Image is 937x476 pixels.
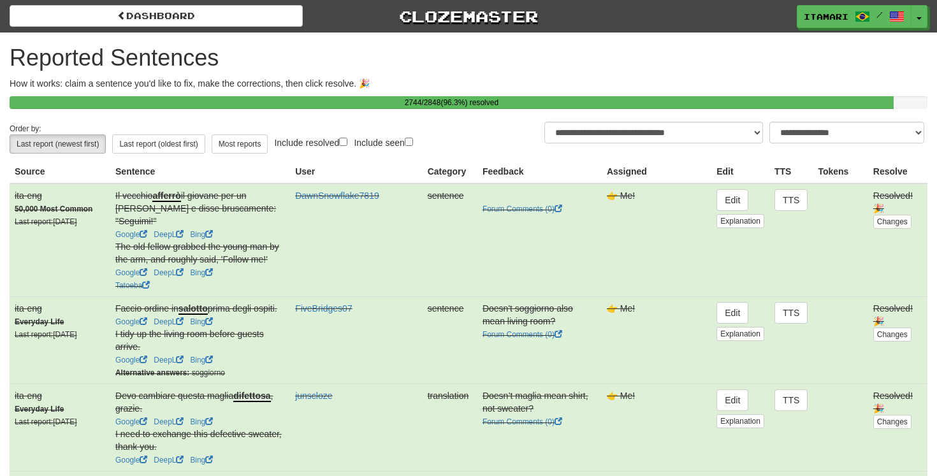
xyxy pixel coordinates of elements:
[190,268,213,277] a: Bing
[15,205,92,213] strong: 50,000 Most Common
[10,5,303,27] a: Dashboard
[15,189,105,202] div: ita-eng
[774,302,808,324] button: TTS
[190,356,213,364] a: Bing
[115,456,147,465] a: Google
[290,160,422,184] th: User
[15,217,77,226] small: Last report: [DATE]
[10,134,106,154] button: Last report (newest first)
[716,214,764,228] button: Explanation
[15,302,105,315] div: ita-eng
[112,134,205,154] button: Last report (oldest first)
[115,230,147,239] a: Google
[154,268,184,277] a: DeepL
[873,189,922,215] div: Resolved! 🎉
[154,230,184,239] a: DeepL
[15,417,77,426] small: Last report: [DATE]
[423,296,477,384] td: sentence
[115,240,285,266] div: The old fellow grabbed the young man by the arm, and roughly said, 'Follow me!'
[873,302,922,328] div: Resolved! 🎉
[354,135,412,149] label: Include seen
[178,303,208,315] u: salotto
[868,160,927,184] th: Resolve
[813,160,868,184] th: Tokens
[115,191,276,226] span: Il vecchio il giovane per un [PERSON_NAME] e disse bruscamente: "Seguimi!"
[15,317,64,326] strong: Everyday Life
[876,10,883,19] span: /
[483,330,562,339] a: Forum Comments (0)
[797,5,912,28] a: itamari /
[477,160,602,184] th: Feedback
[115,417,147,426] a: Google
[233,391,270,402] u: difettosa
[110,160,290,184] th: Sentence
[477,296,602,384] td: Doesn't soggiorno also mean living room?
[607,189,706,202] div: 👉 Me!
[190,317,213,326] a: Bing
[115,317,147,326] a: Google
[873,415,912,429] button: Changes
[154,417,184,426] a: DeepL
[15,389,105,402] div: ita-eng
[10,45,927,71] h1: Reported Sentences
[607,302,706,315] div: 👉 Me!
[423,184,477,297] td: sentence
[804,11,848,22] span: itamari
[716,389,748,411] button: Edit
[10,160,110,184] th: Source
[115,391,273,414] span: Devo cambiare questa maglia , grazie.
[115,281,150,290] a: Tatoeba
[154,356,184,364] a: DeepL
[295,391,332,401] a: junscloze
[774,389,808,411] button: TTS
[295,191,379,201] a: DawnSnowflake7819
[602,160,711,184] th: Assigned
[873,328,912,342] button: Changes
[873,215,912,229] button: Changes
[607,389,706,402] div: 👉 Me!
[711,160,769,184] th: Edit
[716,327,764,341] button: Explanation
[15,330,77,339] small: Last report: [DATE]
[115,303,277,315] span: Faccio ordine in prima degli ospiti.
[716,302,748,324] button: Edit
[483,417,562,426] a: Forum Comments (0)
[115,428,285,453] div: I need to exchange this defective sweater, thank you.
[212,134,268,154] button: Most reports
[115,368,225,377] small: soggiorno
[154,456,184,465] a: DeepL
[716,414,764,428] button: Explanation
[322,5,615,27] a: Clozemaster
[115,328,285,353] div: I tidy up the living room before guests arrive.
[483,205,562,213] a: Forum Comments (0)
[774,189,808,211] button: TTS
[716,189,748,211] button: Edit
[190,417,213,426] a: Bing
[10,96,894,109] div: 2744 / 2848 ( 96.3 %) resolved
[423,384,477,471] td: translation
[10,77,927,90] p: How it works: claim a sentence you'd like to fix, make the corrections, then click resolve. 🎉
[10,124,41,133] small: Order by:
[115,356,147,364] a: Google
[152,191,180,202] u: afferrò
[477,384,602,471] td: Doesn’t maglia mean shirt, not sweater?
[339,138,347,146] input: Include resolved
[873,389,922,415] div: Resolved! 🎉
[190,230,213,239] a: Bing
[423,160,477,184] th: Category
[15,405,64,414] strong: Everyday Life
[769,160,813,184] th: TTS
[274,135,347,149] label: Include resolved
[190,456,213,465] a: Bing
[115,268,147,277] a: Google
[405,138,413,146] input: Include seen
[295,303,352,314] a: FiveBridges07
[154,317,184,326] a: DeepL
[115,368,189,377] strong: Alternative answers:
